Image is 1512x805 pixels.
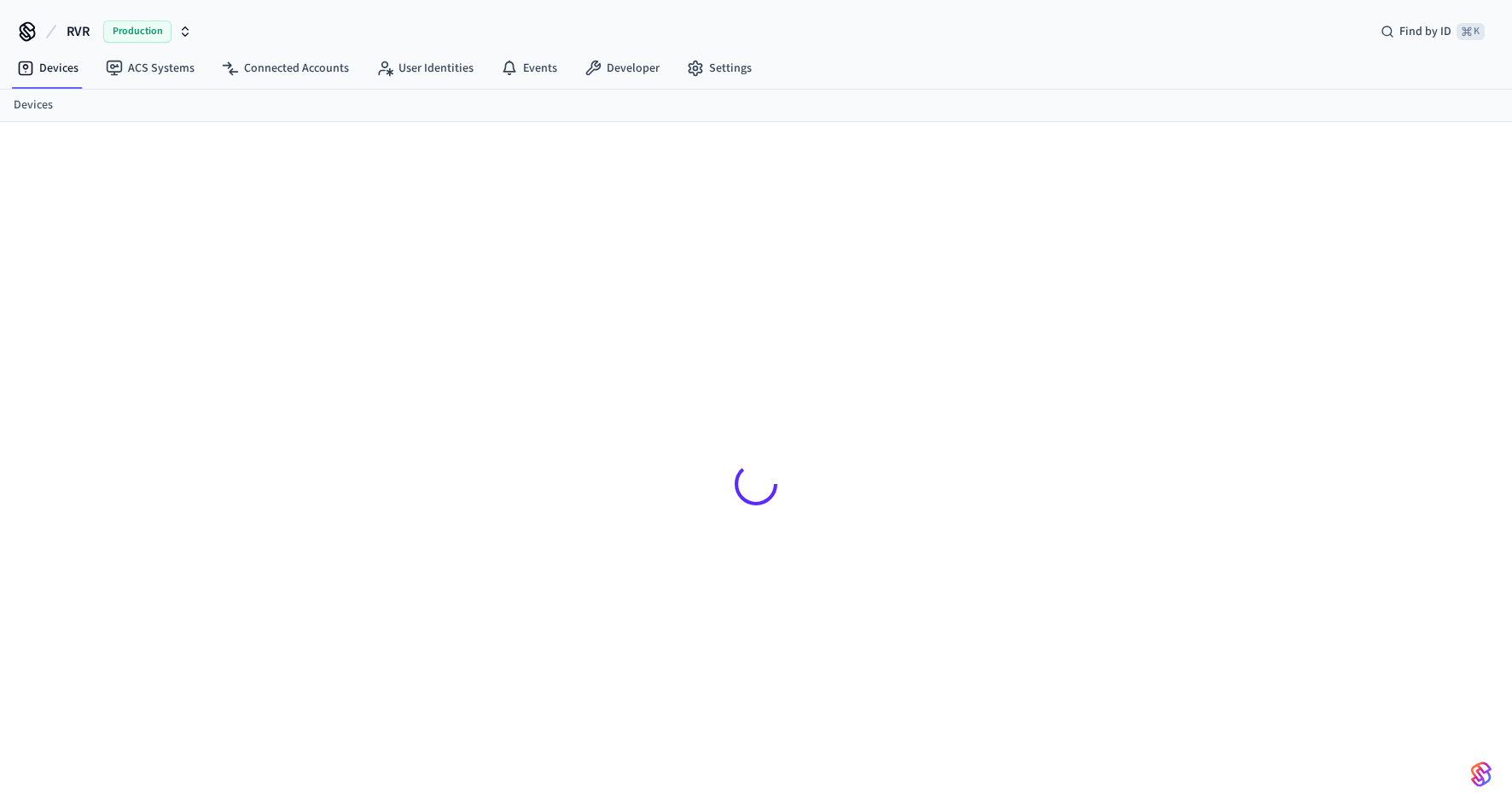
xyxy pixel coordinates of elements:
span: ⌘ K [1457,23,1485,40]
a: Connected Accounts [208,53,363,84]
div: Find by ID⌘ K [1367,16,1498,47]
a: Settings [673,53,765,84]
a: Devices [3,53,92,84]
img: SeamLogoGradient.69752ec5.svg [1471,761,1492,788]
span: Find by ID [1399,23,1451,40]
a: ACS Systems [92,53,208,84]
a: Developer [571,53,673,84]
a: Devices [14,96,53,114]
a: Events [487,53,571,84]
a: User Identities [363,53,487,84]
span: RVR [67,21,90,42]
span: Production [103,20,172,43]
